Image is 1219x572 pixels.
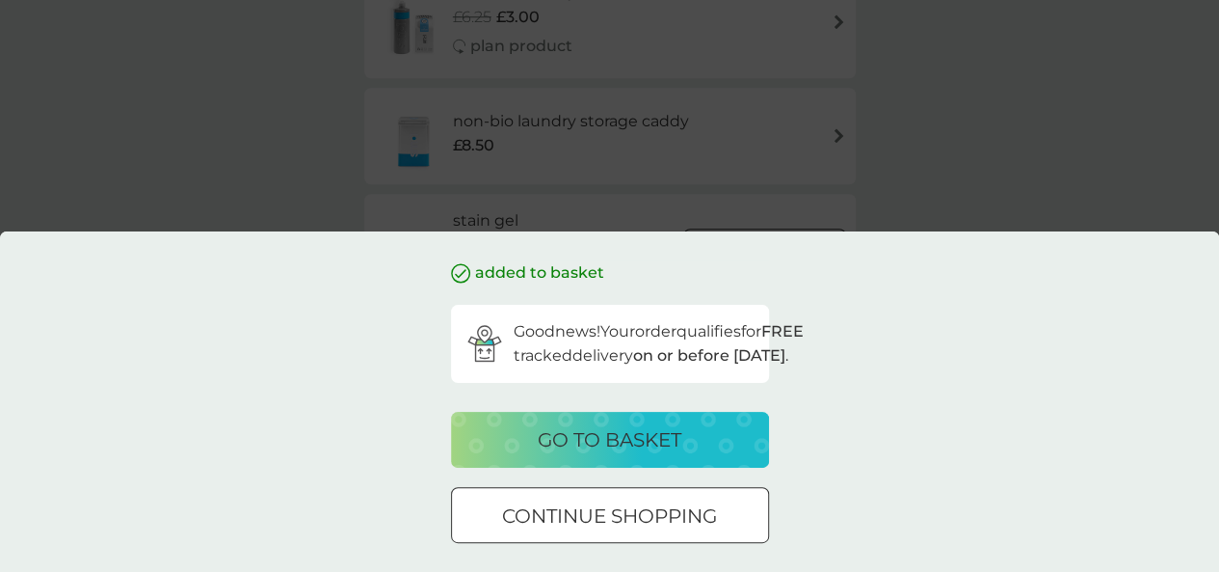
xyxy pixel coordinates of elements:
[514,319,804,368] p: Good news! Your order qualifies for tracked delivery .
[451,487,769,543] button: continue shopping
[761,322,804,340] strong: FREE
[633,346,785,365] strong: on or before [DATE]
[502,501,717,531] p: continue shopping
[538,424,681,455] p: go to basket
[451,412,769,468] button: go to basket
[475,260,604,286] p: added to basket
